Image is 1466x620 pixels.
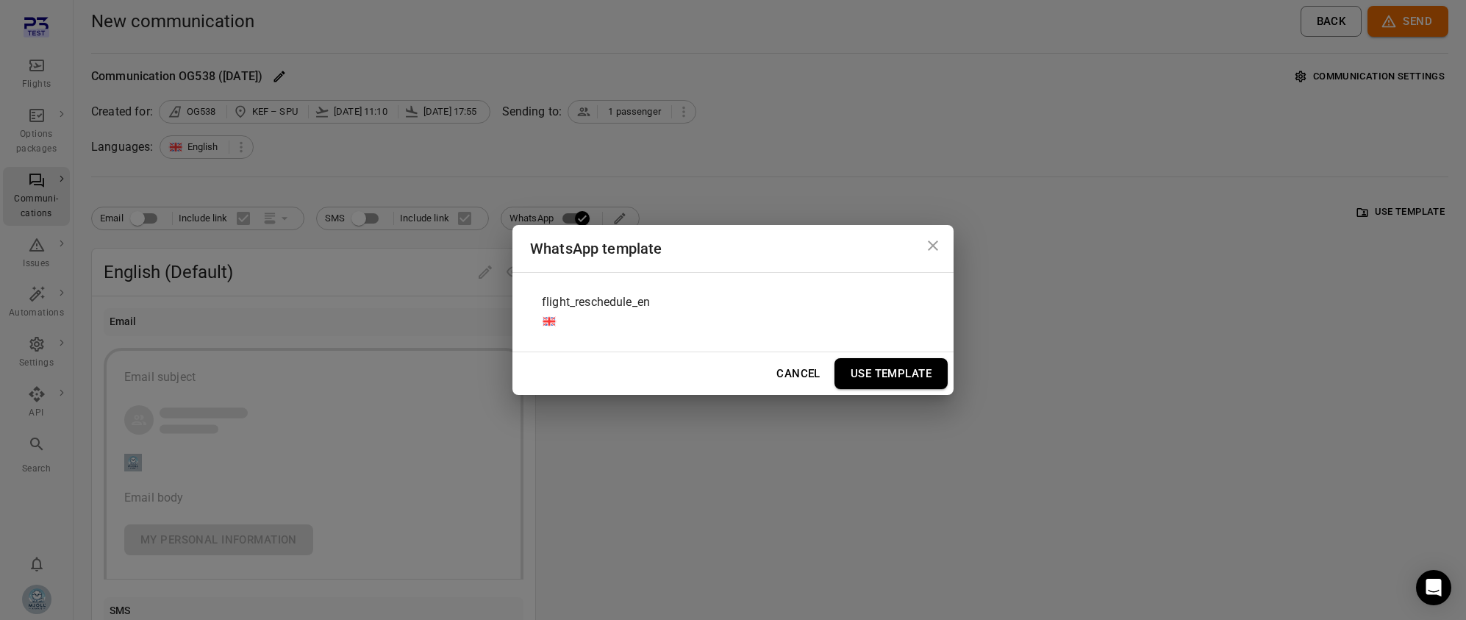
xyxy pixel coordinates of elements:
[768,358,829,389] button: Cancel
[918,231,948,260] button: Close dialog
[542,293,650,311] span: flight_reschedule_en
[834,358,948,389] button: Use Template
[512,225,954,272] h2: WhatsApp template
[1416,570,1451,605] div: Open Intercom Messenger
[530,285,936,340] div: flight_reschedule_en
